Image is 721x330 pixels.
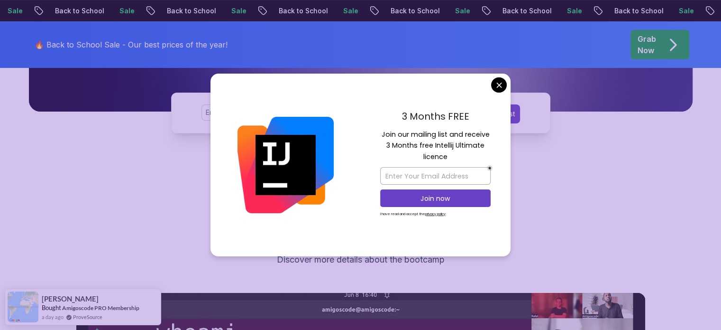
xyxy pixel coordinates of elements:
[201,253,520,266] p: Discover more details about the bootcamp
[110,6,141,16] p: Sale
[8,292,38,322] img: provesource social proof notification image
[558,6,588,16] p: Sale
[201,104,309,121] input: Enter your name
[62,304,139,311] a: Amigoscode PRO Membership
[42,313,64,321] span: a day ago
[493,6,558,16] p: Back to School
[42,295,99,303] span: [PERSON_NAME]
[605,6,670,16] p: Back to School
[35,39,228,50] p: 🔥 Back to School Sale - Our best prices of the year!
[670,6,700,16] p: Sale
[446,6,476,16] p: Sale
[158,6,222,16] p: Back to School
[334,6,365,16] p: Sale
[73,313,102,321] a: ProveSource
[638,33,656,56] p: Grab Now
[46,6,110,16] p: Back to School
[42,304,61,311] span: Bought
[270,6,334,16] p: Back to School
[382,6,446,16] p: Back to School
[222,6,253,16] p: Sale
